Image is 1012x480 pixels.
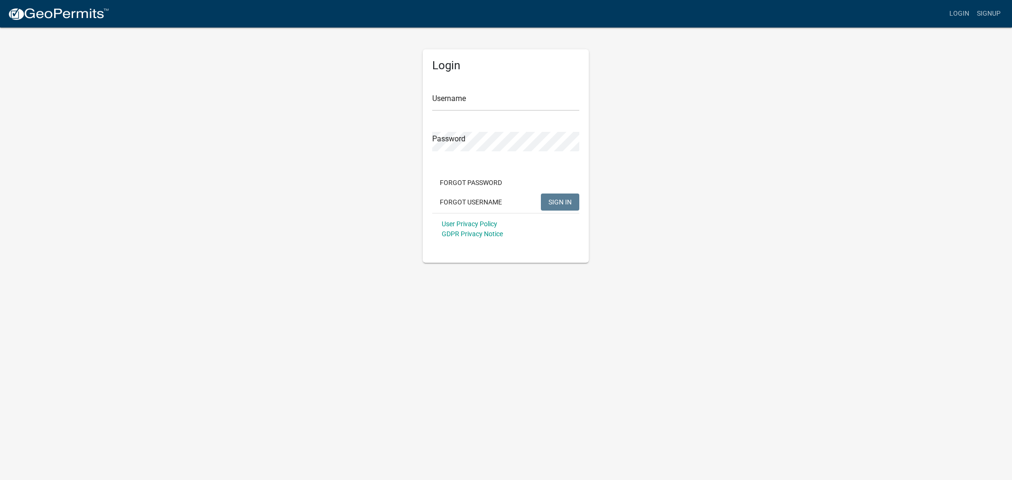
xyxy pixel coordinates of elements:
button: Forgot Password [432,174,510,191]
button: Forgot Username [432,194,510,211]
h5: Login [432,59,579,73]
span: SIGN IN [548,198,572,205]
button: SIGN IN [541,194,579,211]
a: GDPR Privacy Notice [442,230,503,238]
a: Signup [973,5,1004,23]
a: User Privacy Policy [442,220,497,228]
a: Login [946,5,973,23]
